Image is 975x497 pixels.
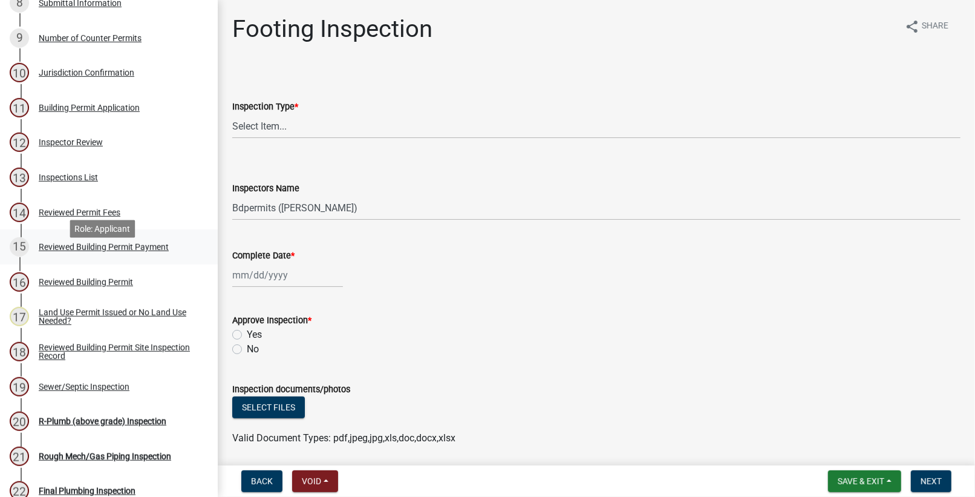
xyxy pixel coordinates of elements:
[10,133,29,152] div: 12
[232,317,311,325] label: Approve Inspection
[895,15,958,38] button: shareShare
[10,203,29,222] div: 14
[10,272,29,292] div: 16
[905,19,919,34] i: share
[39,34,142,42] div: Number of Counter Permits
[247,342,259,357] label: No
[39,343,198,360] div: Reviewed Building Permit Site Inspection Record
[39,417,166,426] div: R-Plumb (above grade) Inspection
[39,68,134,77] div: Jurisdiction Confirmation
[232,103,298,111] label: Inspection Type
[232,15,432,44] h1: Footing Inspection
[838,476,884,486] span: Save & Exit
[39,487,135,495] div: Final Plumbing Inspection
[10,63,29,82] div: 10
[10,377,29,397] div: 19
[922,19,948,34] span: Share
[247,327,262,342] label: Yes
[10,168,29,187] div: 13
[251,476,273,486] span: Back
[292,470,338,492] button: Void
[232,397,305,418] button: Select files
[39,138,103,146] div: Inspector Review
[39,383,129,391] div: Sewer/Septic Inspection
[232,263,343,288] input: mm/dd/yyyy
[10,307,29,326] div: 17
[39,278,133,286] div: Reviewed Building Permit
[302,476,321,486] span: Void
[828,470,901,492] button: Save & Exit
[10,342,29,361] div: 18
[39,243,169,251] div: Reviewed Building Permit Payment
[10,237,29,257] div: 15
[39,208,120,217] div: Reviewed Permit Fees
[39,173,98,182] div: Inspections List
[232,252,295,260] label: Complete Date
[921,476,942,486] span: Next
[232,386,350,394] label: Inspection documents/photos
[911,470,951,492] button: Next
[10,98,29,117] div: 11
[10,447,29,466] div: 21
[39,104,140,112] div: Building Permit Application
[10,412,29,431] div: 20
[241,470,282,492] button: Back
[70,220,135,237] div: Role: Applicant
[232,432,455,444] span: Valid Document Types: pdf,jpeg,jpg,xls,doc,docx,xlsx
[232,185,299,193] label: Inspectors Name
[10,28,29,48] div: 9
[39,308,198,325] div: Land Use Permit Issued or No Land Use Needed?
[39,452,171,461] div: Rough Mech/Gas Piping Inspection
